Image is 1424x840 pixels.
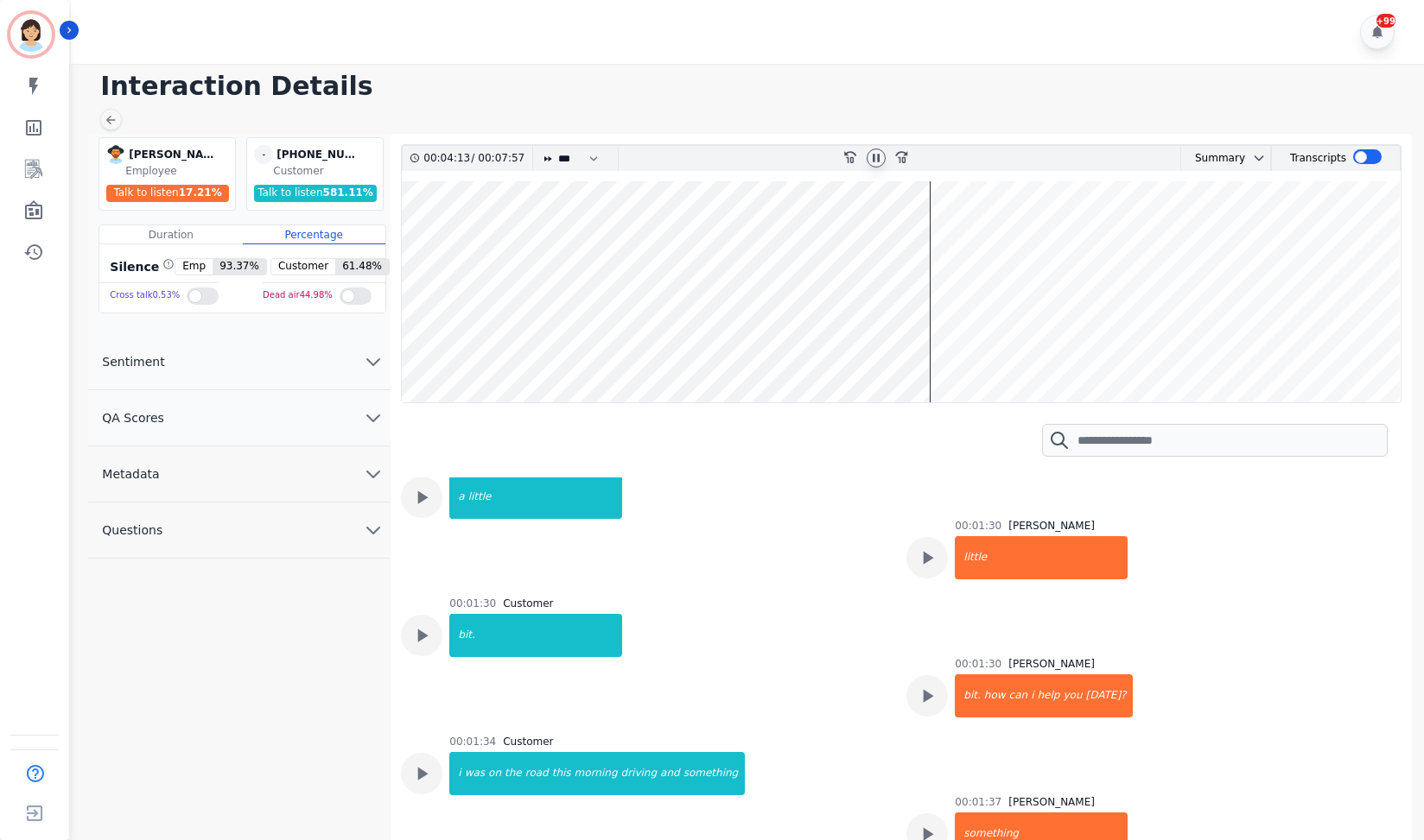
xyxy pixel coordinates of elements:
[363,520,384,540] svg: chevron down
[550,752,573,795] div: this
[449,735,496,748] div: 00:01:34
[1036,674,1062,717] div: help
[99,225,242,244] div: Duration
[213,259,266,275] span: 93.37 %
[1008,657,1095,671] div: [PERSON_NAME]
[1252,151,1266,165] svg: chevron down
[449,597,496,610] div: 00:01:30
[88,390,391,446] button: QA Scores chevron down
[254,185,377,202] div: Talk to listen
[277,145,363,164] div: [PHONE_NUMBER]
[10,14,52,55] img: Bordered avatar
[363,351,384,372] svg: chevron down
[463,752,486,795] div: was
[503,597,553,610] div: Customer
[957,536,1128,579] div: little
[273,164,379,178] div: Customer
[335,259,389,275] span: 61.48 %
[423,146,529,171] div: /
[129,145,215,164] div: [PERSON_NAME]
[88,334,391,390] button: Sentiment chevron down
[955,795,1001,809] div: 00:01:37
[620,752,659,795] div: driving
[658,752,682,795] div: and
[1008,674,1030,717] div: can
[106,258,175,275] div: Silence
[88,409,178,426] span: QA Scores
[88,521,176,539] span: Questions
[88,502,391,559] button: Questions chevron down
[1290,146,1346,171] div: Transcripts
[88,465,173,483] span: Metadata
[955,657,1001,671] div: 00:01:30
[1084,674,1134,717] div: [DATE]?
[486,752,503,795] div: on
[682,752,746,795] div: something
[573,752,620,795] div: morning
[110,283,180,308] div: Cross talk 0.53 %
[88,353,178,370] span: Sentiment
[363,407,384,428] svg: chevron down
[451,476,466,519] div: a
[179,186,222,199] span: 17.21 %
[88,446,391,502] button: Metadata chevron down
[982,674,1008,717] div: how
[1008,519,1095,533] div: [PERSON_NAME]
[363,464,384,484] svg: chevron down
[1181,146,1245,171] div: Summary
[323,186,373,199] span: 581.11 %
[106,185,229,202] div: Talk to listen
[451,614,622,657] div: bit.
[1008,795,1095,809] div: [PERSON_NAME]
[271,259,335,275] span: Customer
[263,283,333,308] div: Dead air 44.98 %
[467,476,623,519] div: little
[1029,674,1035,717] div: i
[955,519,1001,533] div: 00:01:30
[524,752,550,795] div: road
[503,735,553,748] div: Customer
[175,259,213,275] span: Emp
[243,225,385,244] div: Percentage
[957,674,982,717] div: bit.
[100,71,1407,102] h1: Interaction Details
[1245,151,1266,165] button: chevron down
[254,145,273,164] span: -
[125,164,232,178] div: Employee
[451,752,462,795] div: i
[1376,14,1395,28] div: +99
[474,146,522,171] div: 00:07:57
[423,146,471,171] div: 00:04:13
[503,752,524,795] div: the
[1061,674,1084,717] div: you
